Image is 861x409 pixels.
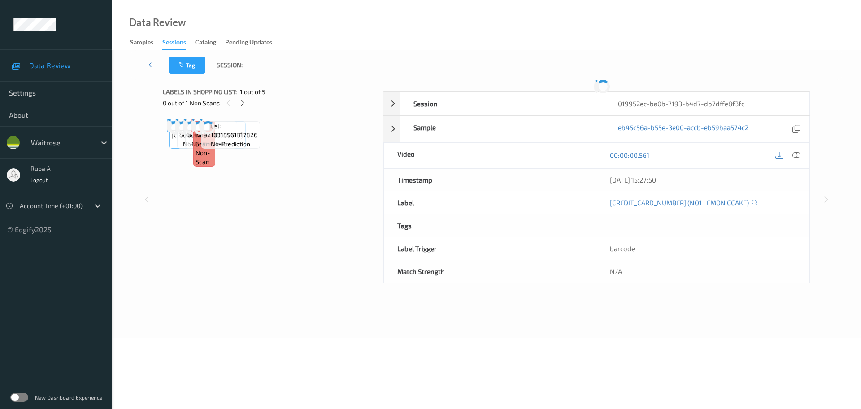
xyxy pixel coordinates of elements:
[384,191,597,214] div: Label
[191,139,231,148] span: no-prediction
[130,38,153,49] div: Samples
[604,92,809,115] div: 019952ec-ba0b-7193-b4d7-db7dffe8f3fc
[163,87,237,96] span: Labels in shopping list:
[240,87,265,96] span: 1 out of 5
[130,36,162,49] a: Samples
[211,139,250,148] span: no-prediction
[384,214,597,237] div: Tags
[162,38,186,50] div: Sessions
[195,36,225,49] a: Catalog
[610,151,649,160] a: 00:00:00.561
[596,237,809,260] div: barcode
[169,57,205,74] button: Tag
[384,237,597,260] div: Label Trigger
[384,143,597,168] div: Video
[183,139,222,148] span: no-prediction
[162,36,195,50] a: Sessions
[610,198,749,207] a: [CREDIT_CARD_NUMBER] (NO1 LEMON CCAKE)
[384,260,597,283] div: Match Strength
[196,122,213,148] span: Label: Non-Scan
[196,148,213,166] span: non-scan
[383,92,810,115] div: Session019952ec-ba0b-7193-b4d7-db7dffe8f3fc
[596,260,809,283] div: N/A
[225,38,272,49] div: Pending Updates
[618,123,748,135] a: eb45c56a-b55e-3e00-accb-eb59baa574c2
[610,175,796,184] div: [DATE] 15:27:50
[204,122,257,139] span: Label: 9210315561317826
[400,92,605,115] div: Session
[163,97,377,109] div: 0 out of 1 Non Scans
[217,61,243,70] span: Session:
[383,116,810,142] div: Sampleeb45c56a-b55e-3e00-accb-eb59baa574c2
[129,18,186,27] div: Data Review
[384,169,597,191] div: Timestamp
[400,116,605,142] div: Sample
[225,36,281,49] a: Pending Updates
[195,38,216,49] div: Catalog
